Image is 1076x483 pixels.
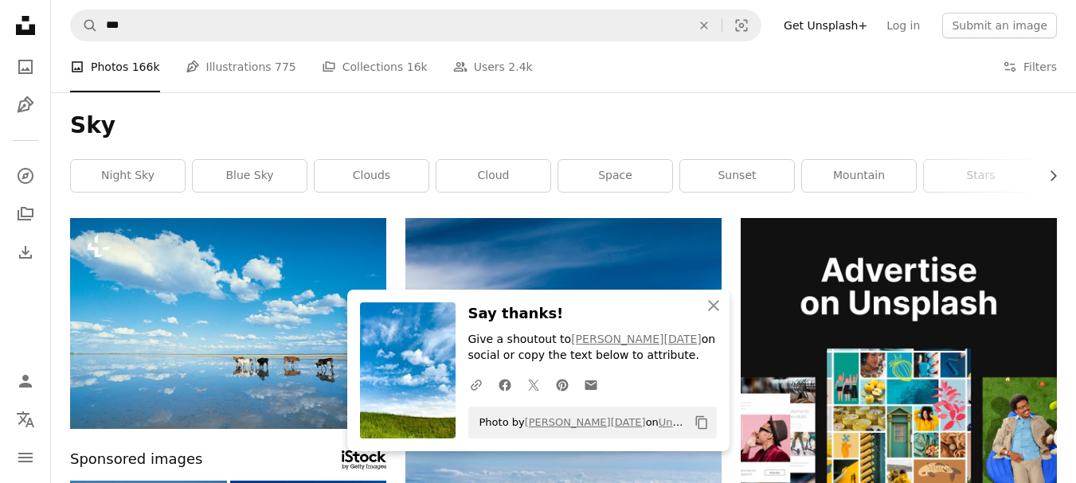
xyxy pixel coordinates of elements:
[471,410,688,435] span: Photo by on
[687,10,722,41] button: Clear
[468,302,717,325] h3: Say thanks!
[193,160,307,192] a: blue sky
[70,218,386,429] img: a group of cows standing in the middle of a body of water
[1003,41,1057,92] button: Filters
[10,403,41,435] button: Language
[70,10,761,41] form: Find visuals sitewide
[10,51,41,83] a: Photos
[877,13,929,38] a: Log in
[802,160,916,192] a: mountain
[577,368,605,400] a: Share over email
[722,10,761,41] button: Visual search
[407,58,428,76] span: 16k
[558,160,672,192] a: space
[491,368,519,400] a: Share on Facebook
[548,368,577,400] a: Share on Pinterest
[942,13,1057,38] button: Submit an image
[659,416,706,428] a: Unsplash
[10,160,41,192] a: Explore
[70,448,202,471] span: Sponsored images
[688,409,715,436] button: Copy to clipboard
[275,58,296,76] span: 775
[70,316,386,330] a: a group of cows standing in the middle of a body of water
[774,13,877,38] a: Get Unsplash+
[10,198,41,230] a: Collections
[71,160,185,192] a: night sky
[10,89,41,121] a: Illustrations
[322,41,428,92] a: Collections 16k
[10,236,41,268] a: Download History
[186,41,296,92] a: Illustrations 775
[453,41,533,92] a: Users 2.4k
[1039,160,1057,192] button: scroll list to the right
[519,368,548,400] a: Share on Twitter
[405,447,722,462] a: above-cloud photo of blue skies
[508,58,532,76] span: 2.4k
[71,10,98,41] button: Search Unsplash
[525,416,646,428] a: [PERSON_NAME][DATE]
[70,111,1057,140] h1: Sky
[315,160,428,192] a: clouds
[571,333,702,345] a: [PERSON_NAME][DATE]
[436,160,550,192] a: cloud
[10,365,41,397] a: Log in / Sign up
[468,332,717,364] p: Give a shoutout to on social or copy the text below to attribute.
[10,442,41,473] button: Menu
[924,160,1038,192] a: stars
[680,160,794,192] a: sunset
